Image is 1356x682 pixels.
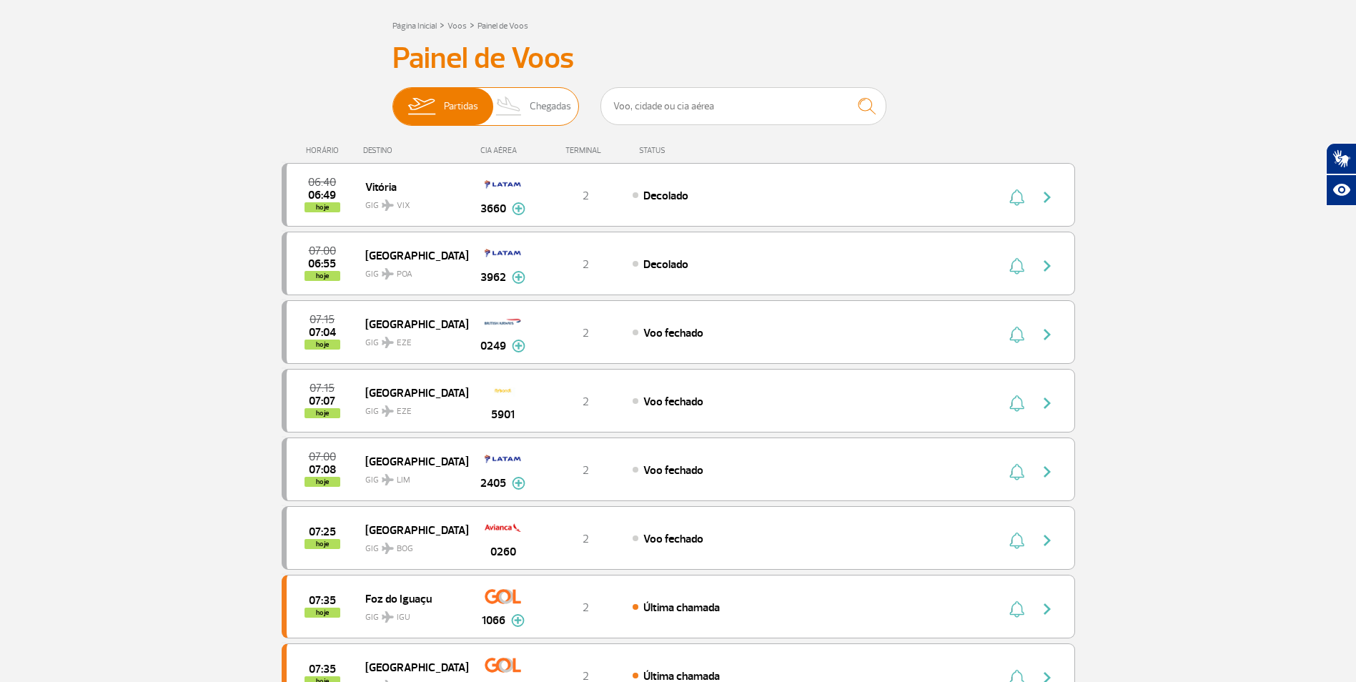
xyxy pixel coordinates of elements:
span: hoje [305,202,340,212]
img: slider-embarque [399,88,444,125]
span: 2025-09-29 07:15:00 [310,383,335,393]
img: seta-direita-painel-voo.svg [1039,326,1056,343]
a: Painel de Voos [477,21,528,31]
span: LIM [397,474,410,487]
a: > [470,16,475,33]
span: Partidas [444,88,478,125]
span: 2025-09-29 07:25:00 [309,527,336,537]
img: seta-direita-painel-voo.svg [1039,463,1056,480]
img: mais-info-painel-voo.svg [512,271,525,284]
h3: Painel de Voos [392,41,964,76]
span: GIG [365,260,457,281]
span: Voo fechado [643,326,703,340]
span: GIG [365,192,457,212]
span: [GEOGRAPHIC_DATA] [365,452,457,470]
img: seta-direita-painel-voo.svg [1039,532,1056,549]
span: 2 [583,257,589,272]
span: Chegadas [530,88,571,125]
span: 2 [583,189,589,203]
img: destiny_airplane.svg [382,199,394,211]
span: [GEOGRAPHIC_DATA] [365,315,457,333]
img: seta-direita-painel-voo.svg [1039,601,1056,618]
span: 0260 [490,543,516,560]
input: Voo, cidade ou cia aérea [600,87,886,125]
span: Voo fechado [643,395,703,409]
span: BOG [397,543,413,555]
span: 2025-09-29 07:35:00 [309,595,336,606]
span: [GEOGRAPHIC_DATA] [365,383,457,402]
span: Foz do Iguaçu [365,589,457,608]
span: GIG [365,397,457,418]
span: hoje [305,408,340,418]
span: 5901 [491,406,515,423]
div: TERMINAL [539,146,632,155]
img: sino-painel-voo.svg [1009,463,1024,480]
img: destiny_airplane.svg [382,268,394,280]
img: mais-info-painel-voo.svg [511,614,525,627]
a: > [440,16,445,33]
span: [GEOGRAPHIC_DATA] [365,246,457,265]
span: 0249 [480,337,506,355]
img: seta-direita-painel-voo.svg [1039,395,1056,412]
a: Voos [447,21,467,31]
span: 2025-09-29 07:00:00 [309,246,336,256]
span: Última chamada [643,601,720,615]
div: Plugin de acessibilidade da Hand Talk. [1326,143,1356,206]
span: 2025-09-29 07:04:00 [309,327,336,337]
div: HORÁRIO [286,146,364,155]
span: 2 [583,601,589,615]
button: Abrir tradutor de língua de sinais. [1326,143,1356,174]
span: [GEOGRAPHIC_DATA] [365,520,457,539]
span: 2025-09-29 06:40:00 [308,177,336,187]
span: 2025-09-29 07:07:00 [309,396,335,406]
span: 2405 [480,475,506,492]
span: hoje [305,271,340,281]
img: destiny_airplane.svg [382,474,394,485]
span: 2025-09-29 07:08:00 [309,465,336,475]
span: 2025-09-29 07:00:00 [309,452,336,462]
div: DESTINO [363,146,467,155]
img: sino-painel-voo.svg [1009,257,1024,275]
img: slider-desembarque [488,88,530,125]
img: destiny_airplane.svg [382,543,394,554]
span: 2 [583,463,589,478]
span: GIG [365,603,457,624]
span: Voo fechado [643,463,703,478]
span: EZE [397,337,412,350]
span: Voo fechado [643,532,703,546]
span: GIG [365,535,457,555]
img: seta-direita-painel-voo.svg [1039,257,1056,275]
span: 2025-09-29 06:55:30 [308,259,336,269]
span: VIX [397,199,410,212]
div: STATUS [632,146,748,155]
img: sino-painel-voo.svg [1009,601,1024,618]
span: Vitória [365,177,457,196]
div: CIA AÉREA [467,146,539,155]
img: mais-info-painel-voo.svg [512,340,525,352]
span: EZE [397,405,412,418]
img: sino-painel-voo.svg [1009,326,1024,343]
span: Decolado [643,189,688,203]
span: 2 [583,532,589,546]
img: sino-painel-voo.svg [1009,532,1024,549]
span: hoje [305,539,340,549]
span: GIG [365,329,457,350]
span: GIG [365,466,457,487]
span: POA [397,268,412,281]
img: mais-info-painel-voo.svg [512,202,525,215]
img: seta-direita-painel-voo.svg [1039,189,1056,206]
span: 2 [583,395,589,409]
span: IGU [397,611,410,624]
span: 2025-09-29 07:15:00 [310,315,335,325]
span: hoje [305,477,340,487]
span: Decolado [643,257,688,272]
span: 2025-09-29 07:35:00 [309,664,336,674]
img: destiny_airplane.svg [382,337,394,348]
span: [GEOGRAPHIC_DATA] [365,658,457,676]
img: mais-info-painel-voo.svg [512,477,525,490]
span: hoje [305,608,340,618]
button: Abrir recursos assistivos. [1326,174,1356,206]
img: destiny_airplane.svg [382,405,394,417]
a: Página Inicial [392,21,437,31]
img: destiny_airplane.svg [382,611,394,623]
